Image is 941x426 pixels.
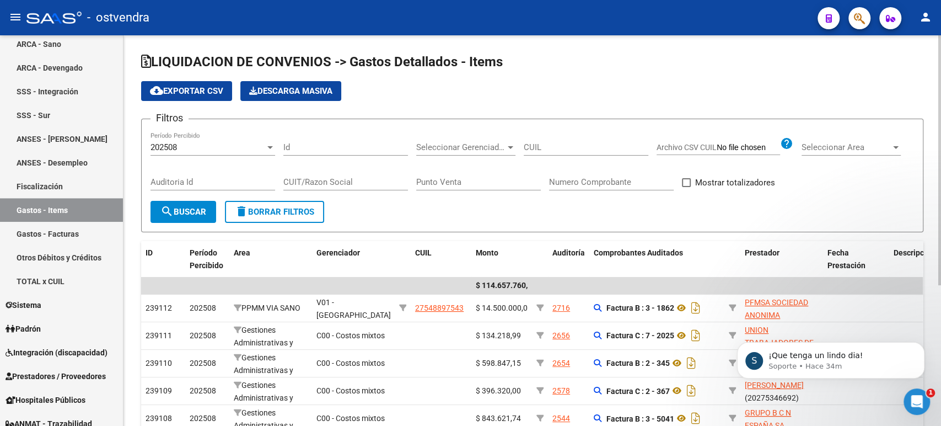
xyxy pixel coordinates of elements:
span: C00 - Costos mixtos [316,359,385,368]
span: Gestiones Administrativas y Otros [234,353,293,387]
span: Descarga Masiva [249,86,332,96]
app-download-masive: Descarga masiva de comprobantes (adjuntos) [240,81,341,101]
span: Buscar [160,207,206,217]
span: 202508 [190,331,216,340]
span: Sistema [6,299,41,311]
i: Descargar documento [684,354,698,372]
span: $ 134.218,99 [476,331,521,340]
span: LIQUIDACION DE CONVENIOS -> Gastos Detallados - Items [141,54,503,70]
span: $ 843.621,74 [476,414,521,423]
span: PPMM VIA SANO [241,303,300,312]
mat-icon: person [919,10,932,24]
span: Seleccionar Gerenciador [416,142,506,152]
span: $ 14.500.000,00 [476,303,532,312]
iframe: Intercom notifications mensaje [720,319,941,396]
span: Gerenciador [316,248,360,257]
i: Descargar documento [689,299,703,317]
span: Prestadores / Proveedores [6,370,106,382]
datatable-header-cell: Fecha Prestación [823,241,889,278]
mat-icon: help [780,137,793,150]
mat-icon: cloud_download [150,84,163,97]
span: Exportar CSV [150,86,223,96]
span: Período Percibido [190,248,223,270]
span: Prestador [745,248,779,257]
i: Descargar documento [689,327,703,344]
span: $ 598.847,15 [476,359,521,368]
datatable-header-cell: Monto [471,241,532,278]
span: 202508 [150,142,177,152]
i: Descargar documento [684,382,698,400]
span: Gestiones Administrativas y Otros [234,326,293,360]
span: Descripción [894,248,935,257]
span: C00 - Costos mixtos [316,386,385,395]
span: 202508 [190,359,216,368]
span: Fecha Prestación [827,248,865,270]
input: Archivo CSV CUIL [717,143,780,153]
button: Descarga Masiva [240,81,341,101]
strong: Factura C : 7 - 2025 [606,331,674,340]
datatable-header-cell: ID [141,241,185,278]
datatable-header-cell: Prestador [740,241,823,278]
span: Archivo CSV CUIL [657,143,717,152]
mat-icon: menu [9,10,22,24]
h3: Filtros [150,110,189,126]
div: 2578 [552,385,570,397]
span: 239110 [146,359,172,368]
span: C00 - Costos mixtos [316,414,385,423]
span: Monto [476,248,498,257]
span: Integración (discapacidad) [6,347,107,359]
strong: Factura B : 2 - 345 [606,359,670,368]
span: Gestiones Administrativas y Otros [234,381,293,415]
mat-icon: delete [235,205,248,218]
div: 2544 [552,412,570,425]
span: 202508 [190,414,216,423]
span: Padrón [6,323,41,335]
iframe: Intercom live chat [904,388,930,415]
span: Seleccionar Area [802,142,891,152]
span: 1 [926,388,935,397]
span: 27548897543 [415,303,464,312]
button: Exportar CSV [141,81,232,101]
span: V01 - [GEOGRAPHIC_DATA] [316,298,391,319]
datatable-header-cell: CUIL [411,241,471,278]
datatable-header-cell: Período Percibido [185,241,229,278]
span: Borrar Filtros [235,207,314,217]
span: 239111 [146,331,172,340]
strong: Factura B : 3 - 1862 [606,303,674,312]
strong: Factura C : 2 - 367 [606,386,670,395]
datatable-header-cell: Comprobantes Auditados [589,241,724,278]
strong: Factura B : 3 - 5041 [606,414,674,423]
span: $ 396.320,00 [476,386,521,395]
span: Mostrar totalizadores [695,176,775,189]
span: Comprobantes Auditados [594,248,683,257]
span: CUIL [415,248,432,257]
span: 239109 [146,386,172,395]
span: 202508 [190,386,216,395]
div: (33710913639) [745,296,819,319]
span: PFMSA SOCIEDAD ANONIMA [745,298,808,319]
div: 2716 [552,302,570,315]
datatable-header-cell: Auditoría [548,241,589,278]
span: Area [234,248,250,257]
span: 239112 [146,303,172,312]
div: 2656 [552,329,570,342]
span: 239108 [146,414,172,423]
datatable-header-cell: Area [229,241,312,278]
datatable-header-cell: Gerenciador [312,241,395,278]
span: ID [146,248,153,257]
span: 202508 [190,303,216,312]
span: - ostvendra [87,6,149,30]
button: Buscar [150,201,216,223]
span: $ 114.657.760,26 [476,281,536,290]
button: Borrar Filtros [225,201,324,223]
div: 2654 [552,357,570,370]
mat-icon: search [160,205,174,218]
span: Auditoría [552,248,585,257]
span: C00 - Costos mixtos [316,331,385,340]
span: Hospitales Públicos [6,394,85,406]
